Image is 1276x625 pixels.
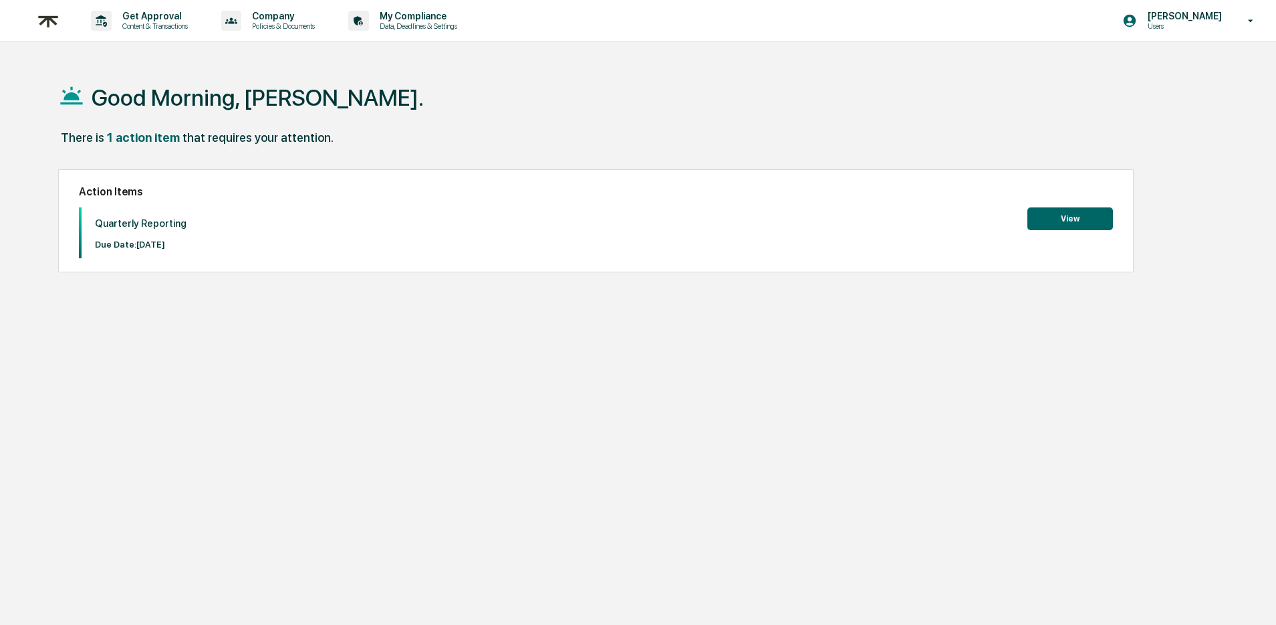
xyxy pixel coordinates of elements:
[79,185,1112,198] h2: Action Items
[241,11,322,21] p: Company
[1137,21,1229,31] p: Users
[1027,211,1113,224] a: View
[241,21,322,31] p: Policies & Documents
[1137,11,1229,21] p: [PERSON_NAME]
[369,21,464,31] p: Data, Deadlines & Settings
[112,11,195,21] p: Get Approval
[107,130,180,145] div: 1 action item
[1027,207,1113,230] button: View
[95,217,186,230] p: Quarterly Reporting
[95,240,186,250] p: Due Date: [DATE]
[182,130,334,145] div: that requires your attention.
[112,21,195,31] p: Content & Transactions
[61,130,104,145] div: There is
[92,84,424,111] h1: Good Morning, [PERSON_NAME].
[32,5,64,37] img: logo
[369,11,464,21] p: My Compliance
